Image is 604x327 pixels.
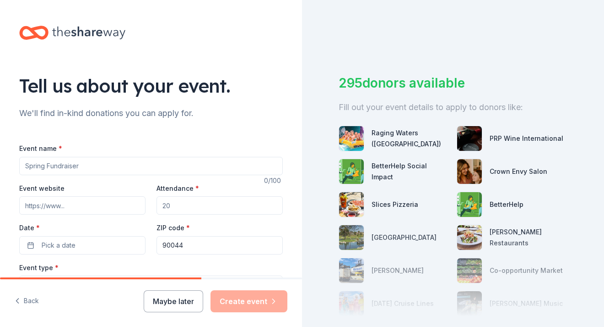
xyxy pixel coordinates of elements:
div: Crown Envy Salon [490,166,547,177]
div: Slices Pizzeria [372,199,418,210]
div: Tell us about your event. [19,73,283,99]
img: photo for BetterHelp Social Impact [339,159,364,184]
label: Event type [19,263,59,272]
input: Spring Fundraiser [19,157,283,175]
img: photo for Slices Pizzeria [339,192,364,217]
img: photo for PRP Wine International [457,126,482,151]
label: Date [19,223,146,233]
input: https://www... [19,196,146,215]
label: ZIP code [156,223,190,233]
button: Pick a date [19,236,146,255]
input: 20 [156,196,283,215]
input: 12345 (U.S. only) [156,236,283,255]
button: Maybe later [144,290,203,312]
label: Event name [19,144,62,153]
label: Attendance [156,184,199,193]
div: BetterHelp Social Impact [372,161,449,183]
div: BetterHelp [490,199,523,210]
div: PRP Wine International [490,133,563,144]
img: photo for Crown Envy Salon [457,159,482,184]
div: 0 /100 [264,175,283,186]
label: Event website [19,184,65,193]
div: Raging Waters ([GEOGRAPHIC_DATA]) [372,127,449,150]
div: Fill out your event details to apply to donors like: [339,100,567,115]
img: photo for BetterHelp [457,192,482,217]
img: photo for Raging Waters (Los Angeles) [339,126,364,151]
button: Select [19,276,283,295]
span: Pick a date [42,240,75,251]
button: Back [15,292,39,311]
div: 295 donors available [339,73,567,93]
div: We'll find in-kind donations you can apply for. [19,106,283,121]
